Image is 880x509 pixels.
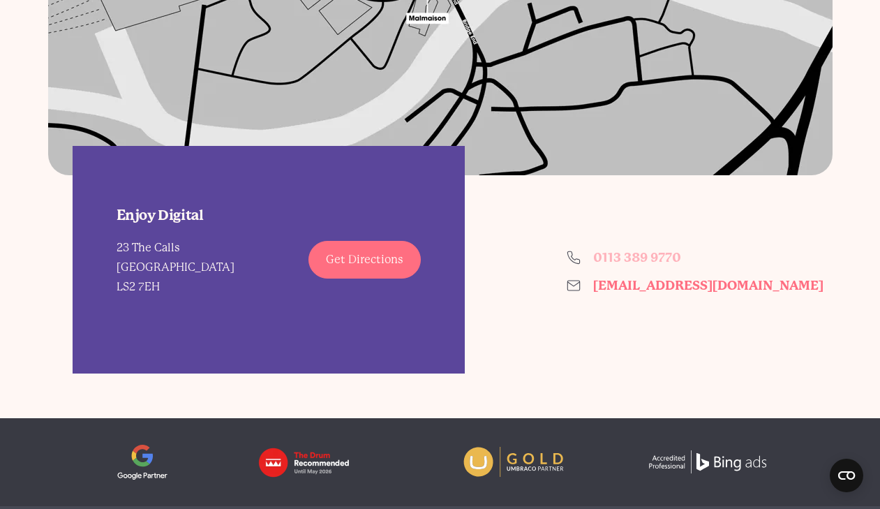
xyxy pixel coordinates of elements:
h3: Enjoy Digital [117,206,234,226]
button: Open CMP widget [830,459,863,492]
a: 0113 389 9770 [567,251,823,265]
a: [EMAIL_ADDRESS][DOMAIN_NAME] [567,279,823,293]
span: 0113 389 9770 [593,250,681,265]
img: logo [256,445,378,480]
a: Get Directions [308,241,421,279]
div: 23 The Calls [GEOGRAPHIC_DATA] LS2 7EH [117,238,234,297]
